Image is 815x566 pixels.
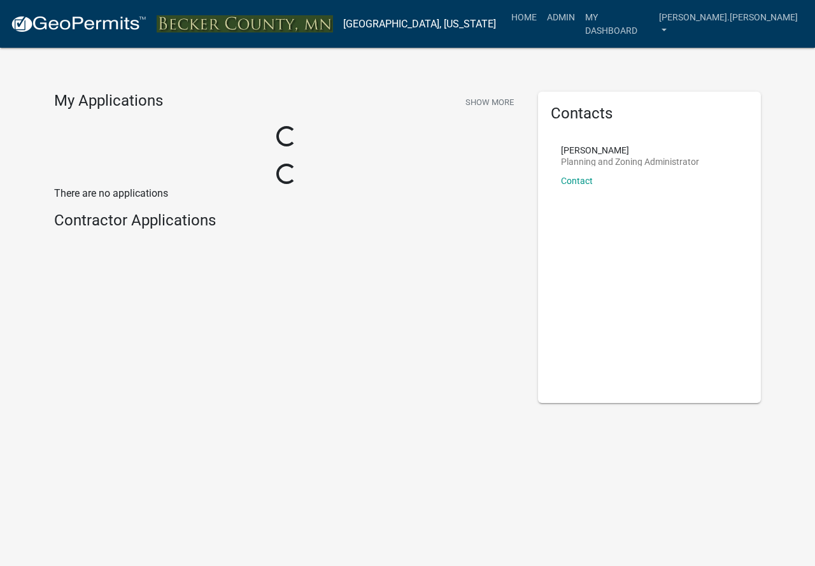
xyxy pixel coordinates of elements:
a: [PERSON_NAME].[PERSON_NAME] [654,5,805,43]
h5: Contacts [551,104,748,123]
p: Planning and Zoning Administrator [561,157,699,166]
h4: My Applications [54,92,163,111]
p: [PERSON_NAME] [561,146,699,155]
a: My Dashboard [580,5,655,43]
a: Admin [542,5,580,29]
button: Show More [460,92,519,113]
a: [GEOGRAPHIC_DATA], [US_STATE] [343,13,496,35]
a: Contact [561,176,593,186]
img: Becker County, Minnesota [157,15,333,32]
wm-workflow-list-section: Contractor Applications [54,211,519,235]
h4: Contractor Applications [54,211,519,230]
p: There are no applications [54,186,519,201]
a: Home [506,5,542,29]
